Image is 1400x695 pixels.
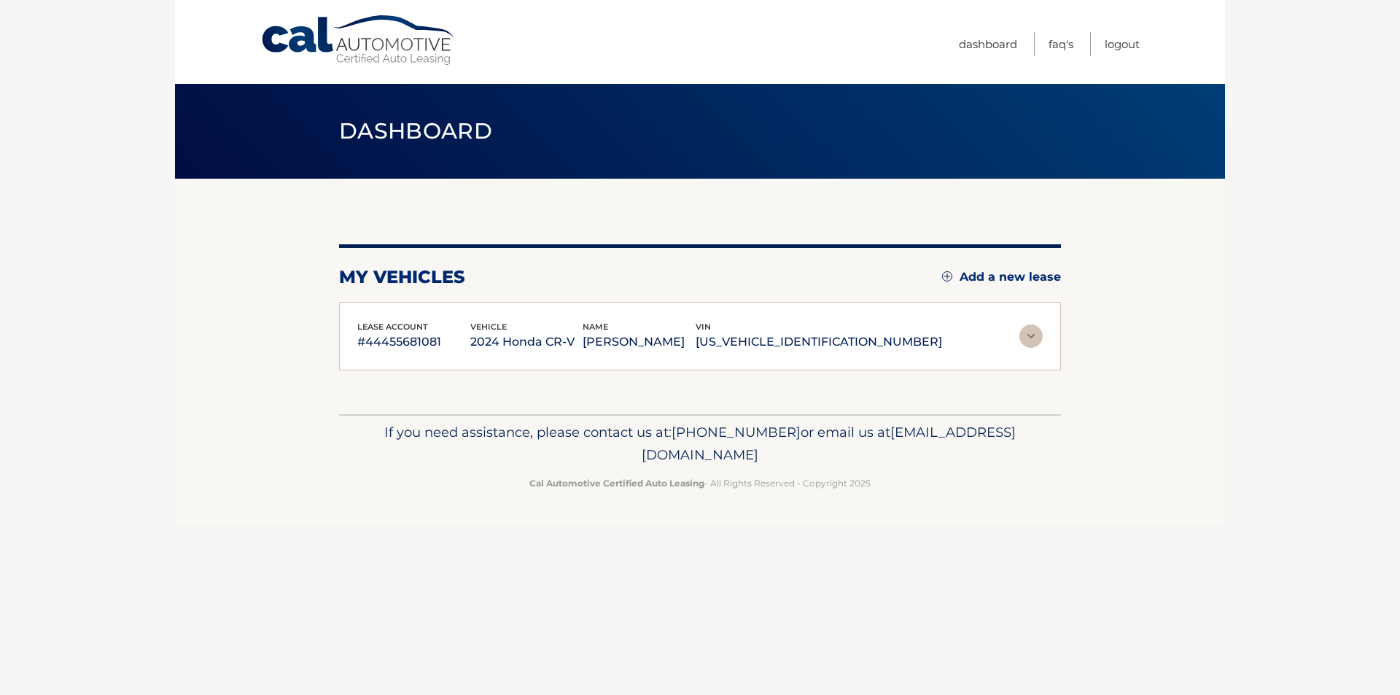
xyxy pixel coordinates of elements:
a: Dashboard [959,32,1017,56]
p: - All Rights Reserved - Copyright 2025 [349,475,1051,491]
p: #44455681081 [357,332,470,352]
img: add.svg [942,271,952,282]
p: If you need assistance, please contact us at: or email us at [349,421,1051,467]
span: Dashboard [339,117,492,144]
strong: Cal Automotive Certified Auto Leasing [529,478,704,489]
a: Add a new lease [942,270,1061,284]
h2: my vehicles [339,266,465,288]
span: [PHONE_NUMBER] [672,424,801,440]
p: [US_VEHICLE_IDENTIFICATION_NUMBER] [696,332,942,352]
span: lease account [357,322,428,332]
a: Cal Automotive [260,15,457,66]
a: FAQ's [1049,32,1073,56]
span: name [583,322,608,332]
p: [PERSON_NAME] [583,332,696,352]
img: accordion-rest.svg [1019,325,1043,348]
span: vehicle [470,322,507,332]
p: 2024 Honda CR-V [470,332,583,352]
span: vin [696,322,711,332]
a: Logout [1105,32,1140,56]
